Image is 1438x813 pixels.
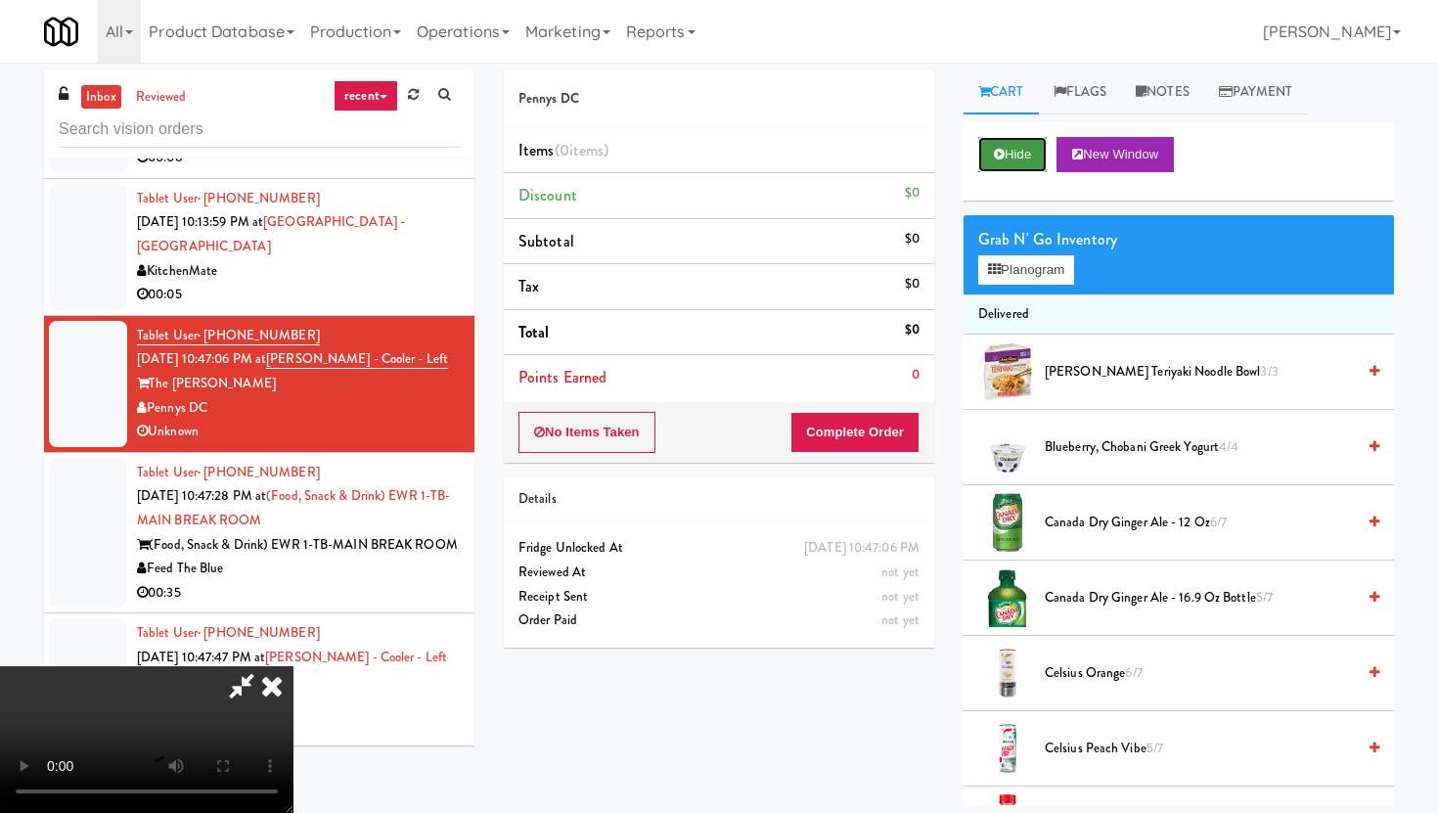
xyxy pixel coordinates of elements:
div: 00:26 [137,718,460,743]
div: Blueberry, Chobani Greek Yogurt4/4 [1037,435,1379,460]
div: 0 [912,363,920,387]
span: [PERSON_NAME] Teriyaki Noodle Bowl [1045,360,1355,384]
div: $0 [905,181,920,205]
a: Flags [1039,70,1122,114]
span: · [PHONE_NUMBER] [198,189,320,207]
a: [PERSON_NAME] - Cooler - Left [266,349,448,369]
div: Reviewed At [518,561,920,585]
li: Tablet User· [PHONE_NUMBER][DATE] 10:47:28 PM at(Food, Snack & Drink) EWR 1-TB-MAIN BREAK ROOM(Fo... [44,453,474,614]
div: [PERSON_NAME] Teriyaki Noodle Bowl3/3 [1037,360,1379,384]
div: $0 [905,272,920,296]
span: Blueberry, Chobani Greek Yogurt [1045,435,1355,460]
div: Receipt Sent [518,585,920,610]
a: reviewed [131,85,192,110]
span: · [PHONE_NUMBER] [198,326,320,344]
div: (Food, Snack & Drink) EWR 1-TB-MAIN BREAK ROOM [137,533,460,558]
button: Planogram [978,255,1074,285]
div: KitchenMate [137,259,460,284]
li: Delivered [964,294,1394,336]
span: Discount [518,184,577,206]
a: Tablet User· [PHONE_NUMBER] [137,326,320,345]
a: recent [334,80,398,112]
ng-pluralize: items [569,139,605,161]
span: Celsius Peach Vibe [1045,737,1355,761]
li: Tablet User· [PHONE_NUMBER][DATE] 10:47:47 PM at[PERSON_NAME] - Cooler - LeftThe [PERSON_NAME]Pen... [44,613,474,750]
span: [DATE] 10:47:47 PM at [137,648,265,666]
div: 00:35 [137,581,460,606]
button: Hide [978,137,1047,172]
span: [DATE] 10:13:59 PM at [137,212,263,231]
span: 4/4 [1219,437,1238,456]
button: No Items Taken [518,412,655,453]
div: $0 [905,318,920,342]
div: The [PERSON_NAME] [137,372,460,396]
span: not yet [881,610,920,629]
li: Tablet User· [PHONE_NUMBER][DATE] 10:13:59 PM at[GEOGRAPHIC_DATA] - [GEOGRAPHIC_DATA]KitchenMate0... [44,179,474,316]
div: Fridge Unlocked At [518,536,920,561]
span: 6/7 [1210,513,1227,531]
div: [DATE] 10:47:06 PM [804,536,920,561]
div: Canada Dry Ginger Ale - 16.9 oz Bottle5/7 [1037,586,1379,610]
div: $0 [905,227,920,251]
div: Unknown [137,420,460,444]
span: (0 ) [555,139,609,161]
span: 5/7 [1256,588,1273,607]
div: Grab N' Go Inventory [978,225,1379,254]
span: 6/7 [1125,663,1142,682]
span: Canada Dry Ginger Ale - 16.9 oz Bottle [1045,586,1355,610]
div: The [PERSON_NAME] [137,670,460,695]
span: · [PHONE_NUMBER] [198,463,320,481]
span: · [PHONE_NUMBER] [198,623,320,642]
button: Complete Order [790,412,920,453]
li: Tablet User· [PHONE_NUMBER][DATE] 10:47:06 PM at[PERSON_NAME] - Cooler - LeftThe [PERSON_NAME]Pen... [44,316,474,453]
div: Pennys DC [137,396,460,421]
span: 5/7 [1146,739,1163,757]
a: Tablet User· [PHONE_NUMBER] [137,189,320,207]
a: [GEOGRAPHIC_DATA] - [GEOGRAPHIC_DATA] [137,212,405,255]
a: Tablet User· [PHONE_NUMBER] [137,623,320,642]
div: Canada Dry Ginger Ale - 12 oz6/7 [1037,511,1379,535]
span: Points Earned [518,366,607,388]
img: Micromart [44,15,78,49]
span: [DATE] 10:47:28 PM at [137,486,266,505]
div: Pennys DC [137,694,460,718]
a: Payment [1204,70,1308,114]
div: Celsius Orange6/7 [1037,661,1379,686]
a: inbox [81,85,121,110]
span: Items [518,139,608,161]
span: Subtotal [518,230,574,252]
input: Search vision orders [59,112,460,148]
button: New Window [1056,137,1174,172]
a: Notes [1121,70,1204,114]
span: [DATE] 10:47:06 PM at [137,349,266,368]
div: 00:05 [137,283,460,307]
span: not yet [881,563,920,581]
span: Total [518,321,550,343]
a: [PERSON_NAME] - Cooler - Left [265,648,447,666]
span: 3/3 [1260,362,1278,381]
a: Cart [964,70,1039,114]
div: 00:08 [137,146,460,170]
div: Feed The Blue [137,557,460,581]
div: Celsius Peach Vibe5/7 [1037,737,1379,761]
a: (Food, Snack & Drink) EWR 1-TB-MAIN BREAK ROOM [137,486,450,529]
span: not yet [881,587,920,606]
span: Canada Dry Ginger Ale - 12 oz [1045,511,1355,535]
span: Tax [518,275,539,297]
div: Details [518,487,920,512]
span: Celsius Orange [1045,661,1355,686]
h5: Pennys DC [518,92,920,107]
div: Order Paid [518,609,920,633]
a: Tablet User· [PHONE_NUMBER] [137,463,320,481]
